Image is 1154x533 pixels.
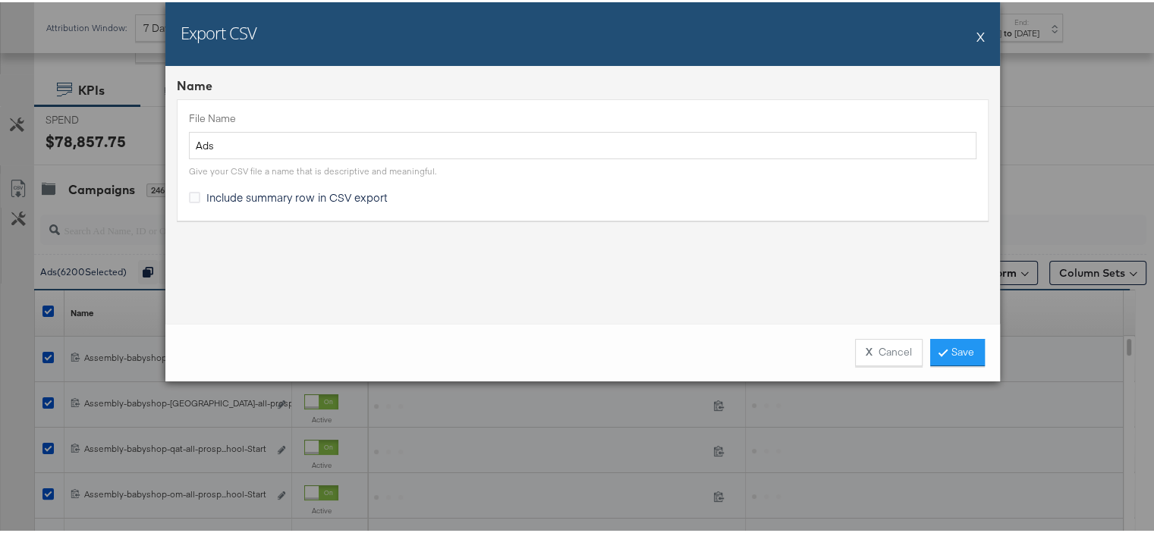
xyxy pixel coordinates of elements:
span: Include summary row in CSV export [206,187,388,202]
label: File Name [189,109,976,124]
h2: Export CSV [181,19,256,42]
div: Give your CSV file a name that is descriptive and meaningful. [189,163,436,175]
a: Save [930,337,985,364]
button: X [976,19,985,49]
div: Name [177,75,989,92]
button: XCancel [855,337,923,364]
strong: X [866,343,873,357]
